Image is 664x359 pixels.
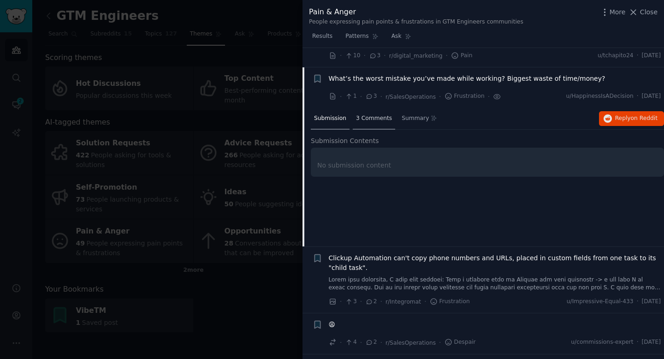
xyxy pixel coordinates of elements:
span: · [439,92,441,102]
span: · [637,298,639,306]
span: · [340,297,342,306]
a: Results [309,29,336,48]
span: r/digital_marketing [389,53,443,59]
a: Lorem ipsu dolorsita, C adip elit seddoei: Temp i utlabore etdo ma Aliquae adm veni quisnostr -> ... [329,276,661,292]
span: 2 [365,298,377,306]
span: 3 [365,92,377,101]
button: Replyon Reddit [599,111,664,126]
span: Summary [402,114,429,123]
span: · [384,51,385,60]
a: Patterns [342,29,381,48]
span: 3 [345,298,356,306]
span: · [637,338,639,347]
span: [DATE] [642,338,661,347]
span: Pain [451,52,473,60]
span: [DATE] [642,92,661,101]
span: 1 [345,92,356,101]
span: · [488,92,490,102]
span: Frustration [430,298,470,306]
a: Ask [388,29,415,48]
a: What’s the worst mistake you’ve made while working? Biggest waste of time/money? [329,74,605,84]
span: · [360,338,362,347]
span: 3 Comments [356,114,392,123]
span: · [446,51,448,60]
div: No submission content [317,161,658,170]
button: Close [628,7,658,17]
span: · [360,297,362,306]
a: Clickup Automation can't copy phone numbers and URLs, placed in custom fields from one task to it... [329,253,661,273]
span: · [380,92,382,102]
span: · [340,338,342,347]
span: r/Integromat [385,299,421,305]
span: · [439,338,441,347]
div: People expressing pain points & frustrations in GTM Engineers communities [309,18,523,26]
span: Despair [445,338,476,347]
span: [DATE] [642,298,661,306]
span: Submission [314,114,346,123]
span: · [424,297,426,306]
span: · [364,51,366,60]
span: 2 [365,338,377,347]
button: More [600,7,626,17]
span: on Reddit [631,115,658,121]
span: Submission Contents [311,136,379,146]
span: u/commissions-expert [571,338,633,347]
span: · [380,338,382,347]
span: u/Impressive-Equal-433 [567,298,634,306]
span: u/tchapito24 [598,52,634,60]
span: Frustration [445,92,485,101]
span: Patterns [345,32,368,41]
span: 10 [345,52,360,60]
span: Reply [615,114,658,123]
a: 😩 [329,320,336,329]
span: Close [640,7,658,17]
span: More [610,7,626,17]
span: · [637,52,639,60]
span: Ask [391,32,402,41]
span: r/SalesOperations [385,94,436,100]
span: · [340,51,342,60]
span: [DATE] [642,52,661,60]
span: r/SalesOperations [385,340,436,346]
span: Results [312,32,332,41]
span: · [380,297,382,306]
span: · [340,92,342,102]
div: Pain & Anger [309,6,523,18]
span: u/HappinessIsADecision [566,92,633,101]
span: · [637,92,639,101]
span: · [360,92,362,102]
span: 4 [345,338,356,347]
span: 3 [369,52,380,60]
